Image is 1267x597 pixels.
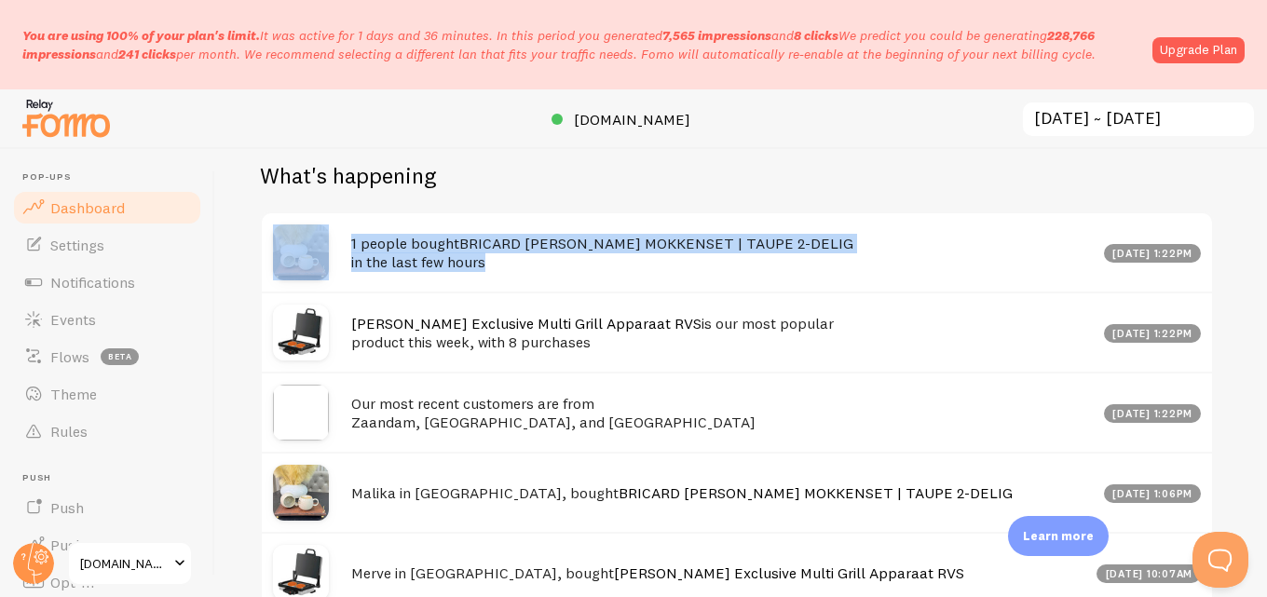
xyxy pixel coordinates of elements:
[80,552,169,575] span: [DOMAIN_NAME] - Liman Home Decor
[11,189,203,226] a: Dashboard
[50,236,104,254] span: Settings
[22,26,1141,63] p: It was active for 1 days and 36 minutes. In this period you generated We predict you could be gen...
[1192,532,1248,588] iframe: Help Scout Beacon - Open
[1152,37,1245,63] a: Upgrade Plan
[67,541,193,586] a: [DOMAIN_NAME] - Liman Home Decor
[50,310,96,329] span: Events
[50,385,97,403] span: Theme
[1104,404,1202,423] div: [DATE] 1:22pm
[1008,516,1109,556] div: Learn more
[50,198,125,217] span: Dashboard
[11,264,203,301] a: Notifications
[118,46,176,62] b: 241 clicks
[662,27,771,44] b: 7,565 impressions
[459,234,853,252] a: BRICARD [PERSON_NAME] MOKKENSET | TAUPE 2-DELIG
[11,338,203,375] a: Flows beta
[20,94,113,142] img: fomo-relay-logo-orange.svg
[11,375,203,413] a: Theme
[614,563,964,582] a: [PERSON_NAME] Exclusive Multi Grill Apparaat RVS
[22,171,203,183] span: Pop-ups
[11,226,203,264] a: Settings
[351,483,1093,503] h4: Malika in [GEOGRAPHIC_DATA], bought
[50,422,88,441] span: Rules
[351,234,1093,272] h4: 1 people bought in the last few hours
[1104,484,1202,503] div: [DATE] 1:06pm
[11,413,203,450] a: Rules
[662,27,838,44] span: and
[619,483,1013,502] a: BRICARD [PERSON_NAME] MOKKENSET | TAUPE 2-DELIG
[351,394,1093,432] h4: Our most recent customers are from Zaandam, [GEOGRAPHIC_DATA], and [GEOGRAPHIC_DATA]
[351,314,1093,352] h4: is our most popular product this week, with 8 purchases
[260,161,436,190] h2: What's happening
[1104,244,1202,263] div: [DATE] 1:22pm
[101,348,139,365] span: beta
[1023,527,1094,545] p: Learn more
[11,526,203,563] a: Push Data
[50,536,120,554] span: Push Data
[351,314,702,332] a: [PERSON_NAME] Exclusive Multi Grill Apparaat RVS
[351,563,1085,583] h4: Merve in [GEOGRAPHIC_DATA], bought
[50,347,89,366] span: Flows
[50,498,84,517] span: Push
[1104,324,1202,343] div: [DATE] 1:22pm
[11,489,203,526] a: Push
[50,273,135,292] span: Notifications
[22,472,203,484] span: Push
[794,27,838,44] b: 8 clicks
[22,27,260,44] span: You are using 100% of your plan's limit.
[11,301,203,338] a: Events
[1097,564,1201,583] div: [DATE] 10:07am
